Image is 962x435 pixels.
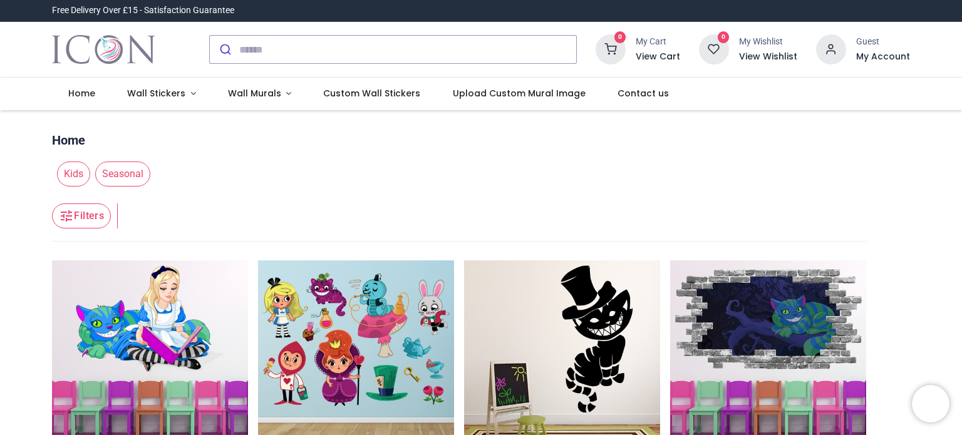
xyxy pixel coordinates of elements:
[912,385,949,422] iframe: Brevo live chat
[52,32,155,67] a: Logo of Icon Wall Stickers
[647,4,910,17] iframe: Customer reviews powered by Trustpilot
[52,161,90,187] button: Kids
[618,87,669,100] span: Contact us
[718,31,730,43] sup: 0
[52,32,155,67] img: Icon Wall Stickers
[52,203,111,228] button: Filters
[856,36,910,48] div: Guest
[614,31,626,43] sup: 0
[127,87,185,100] span: Wall Stickers
[453,87,586,100] span: Upload Custom Mural Image
[90,161,150,187] button: Seasonal
[52,131,85,149] a: Home
[596,44,626,54] a: 0
[52,4,234,17] div: Free Delivery Over £15 - Satisfaction Guarantee
[636,51,680,63] a: View Cart
[856,51,910,63] a: My Account
[323,87,420,100] span: Custom Wall Stickers
[68,87,95,100] span: Home
[212,78,308,110] a: Wall Murals
[111,78,212,110] a: Wall Stickers
[228,87,281,100] span: Wall Murals
[210,36,239,63] button: Submit
[57,161,90,187] span: Kids
[699,44,729,54] a: 0
[739,36,797,48] div: My Wishlist
[95,161,150,187] span: Seasonal
[636,36,680,48] div: My Cart
[739,51,797,63] a: View Wishlist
